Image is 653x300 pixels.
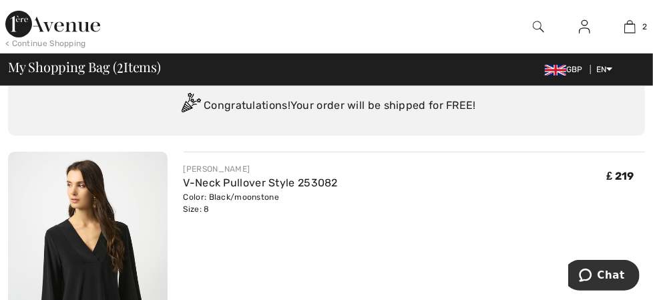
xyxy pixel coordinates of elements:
[568,260,640,293] iframe: Opens a widget where you can chat to one of our agents
[5,11,100,37] img: 1ère Avenue
[607,170,634,182] span: ₤ 219
[596,65,613,74] span: EN
[5,37,86,49] div: < Continue Shopping
[545,65,588,74] span: GBP
[568,19,601,35] a: Sign In
[642,21,647,33] span: 2
[184,163,338,175] div: [PERSON_NAME]
[545,65,566,76] img: UK Pound
[184,191,338,215] div: Color: Black/moonstone Size: 8
[117,57,124,74] span: 2
[8,60,161,73] span: My Shopping Bag ( Items)
[533,19,544,35] img: search the website
[608,19,652,35] a: 2
[24,93,629,120] div: Congratulations! Your order will be shipped for FREE!
[579,19,590,35] img: My Info
[624,19,636,35] img: My Bag
[177,93,204,120] img: Congratulation2.svg
[184,176,338,189] a: V-Neck Pullover Style 253082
